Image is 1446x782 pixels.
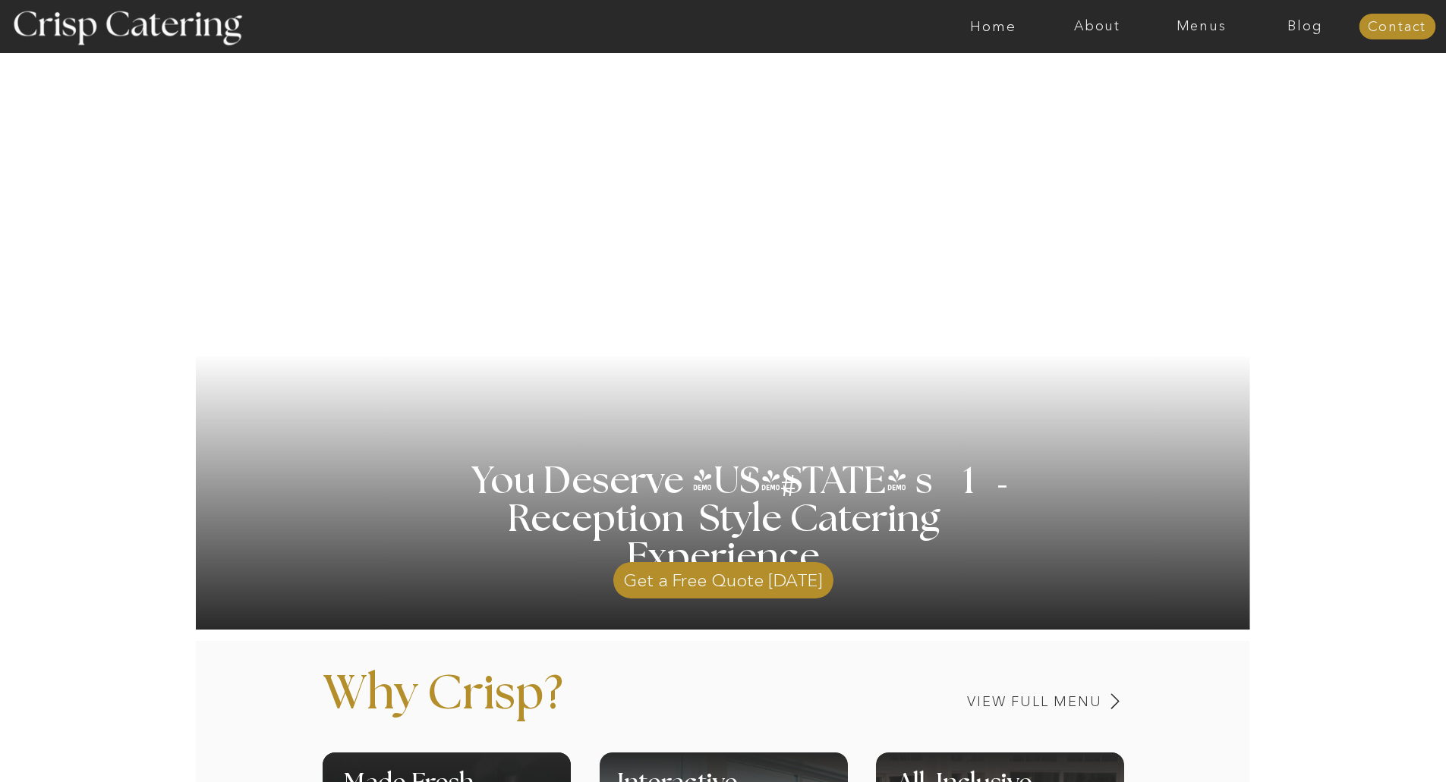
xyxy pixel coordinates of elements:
h3: ' [968,445,1012,532]
a: View Full Menu [862,695,1102,709]
a: Get a Free Quote [DATE] [613,554,833,598]
a: About [1045,19,1149,34]
p: Why Crisp? [323,671,731,740]
a: Contact [1359,20,1435,35]
h3: # [747,471,833,515]
a: Menus [1149,19,1253,34]
h1: You Deserve [US_STATE] s 1 Reception Style Catering Experience [419,463,1029,576]
a: Blog [1253,19,1357,34]
a: Home [941,19,1045,34]
h3: ' [719,463,781,501]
